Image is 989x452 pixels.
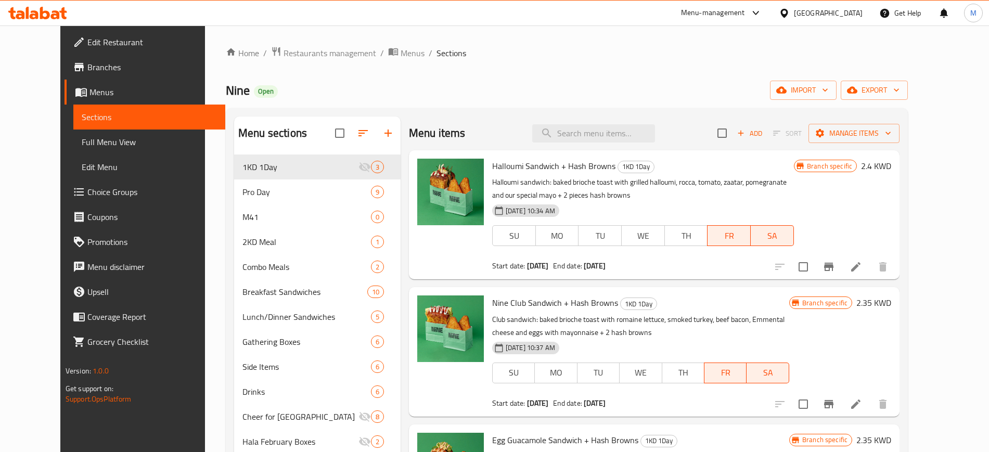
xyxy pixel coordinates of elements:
[371,337,383,347] span: 6
[87,311,217,323] span: Coverage Report
[329,122,351,144] span: Select all sections
[850,398,862,410] a: Edit menu item
[492,158,615,174] span: Halloumi Sandwich + Hash Browns
[619,363,662,383] button: WE
[492,259,525,273] span: Start date:
[371,187,383,197] span: 9
[371,412,383,422] span: 8
[770,81,837,100] button: import
[242,435,358,448] span: Hala February Boxes
[751,225,794,246] button: SA
[582,365,615,380] span: TU
[371,237,383,247] span: 1
[778,84,828,97] span: import
[65,204,225,229] a: Coupons
[436,47,466,59] span: Sections
[553,259,582,273] span: End date:
[73,105,225,130] a: Sections
[82,111,217,123] span: Sections
[65,304,225,329] a: Coverage Report
[242,186,371,198] span: Pro Day
[856,295,891,310] h6: 2.35 KWD
[870,392,895,417] button: delete
[640,435,677,447] div: 1KD 1Day
[367,286,384,298] div: items
[87,286,217,298] span: Upsell
[358,435,371,448] svg: Inactive section
[371,161,384,173] div: items
[681,7,745,19] div: Menu-management
[234,304,401,329] div: Lunch/Dinner Sandwiches5
[242,311,371,323] span: Lunch/Dinner Sandwiches
[817,127,891,140] span: Manage items
[234,379,401,404] div: Drinks6
[662,363,704,383] button: TH
[234,204,401,229] div: M410
[371,435,384,448] div: items
[371,211,384,223] div: items
[747,363,789,383] button: SA
[766,125,808,141] span: Select section first
[226,46,908,60] nav: breadcrumb
[792,256,814,278] span: Select to update
[358,410,371,423] svg: Inactive section
[492,176,794,202] p: Halloumi sandwich: baked brioche toast with grilled halloumi, rocca, tomato, zaatar, pomegranate ...
[626,228,661,243] span: WE
[242,385,371,398] span: Drinks
[263,47,267,59] li: /
[87,36,217,48] span: Edit Restaurant
[711,122,733,144] span: Select section
[733,125,766,141] span: Add item
[242,410,358,423] span: Cheer for [GEOGRAPHIC_DATA]
[618,161,654,173] span: 1KD 1Day
[502,343,559,353] span: [DATE] 10:37 AM
[751,365,785,380] span: SA
[492,432,638,448] span: Egg Guacamole Sandwich + Hash Browns
[618,161,654,173] div: 1KD 1Day
[707,225,751,246] button: FR
[621,298,657,310] span: 1KD 1Day
[794,7,863,19] div: [GEOGRAPHIC_DATA]
[429,47,432,59] li: /
[242,360,371,373] span: Side Items
[242,236,371,248] span: 2KD Meal
[371,437,383,447] span: 2
[409,125,466,141] h2: Menu items
[371,311,384,323] div: items
[583,228,618,243] span: TU
[669,228,704,243] span: TH
[808,124,900,143] button: Manage items
[535,225,579,246] button: MO
[497,365,531,380] span: SU
[492,225,536,246] button: SU
[234,354,401,379] div: Side Items6
[371,362,383,372] span: 6
[380,47,384,59] li: /
[242,161,358,173] div: 1KD 1Day
[351,121,376,146] span: Sort sections
[371,410,384,423] div: items
[234,329,401,354] div: Gathering Boxes6
[73,154,225,179] a: Edit Menu
[733,125,766,141] button: Add
[87,211,217,223] span: Coupons
[527,259,549,273] b: [DATE]
[577,363,620,383] button: TU
[238,125,307,141] h2: Menu sections
[371,335,384,348] div: items
[242,211,371,223] div: M41
[65,329,225,354] a: Grocery Checklist
[970,7,977,19] span: M
[527,396,549,410] b: [DATE]
[234,254,401,279] div: Combo Meals2
[736,127,764,139] span: Add
[856,433,891,447] h6: 2.35 KWD
[371,236,384,248] div: items
[234,229,401,254] div: 2KD Meal1
[841,81,908,100] button: export
[492,313,789,339] p: Club sandwich: baked brioche toast with romaine lettuce, smoked turkey, beef bacon, Emmental chee...
[539,365,573,380] span: MO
